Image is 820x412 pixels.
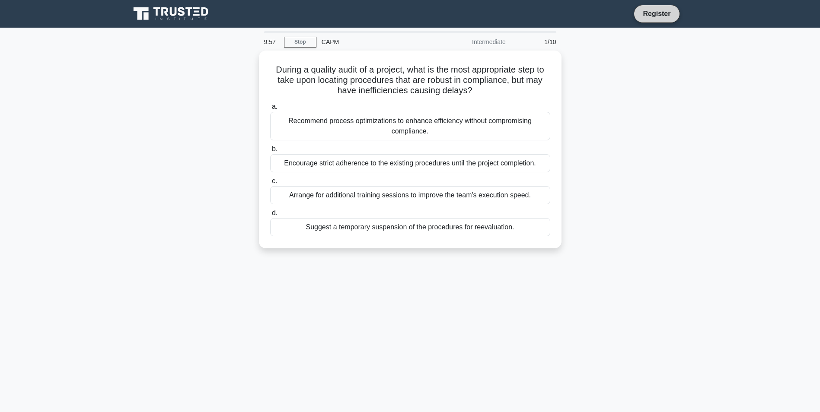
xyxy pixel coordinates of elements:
[316,33,435,51] div: CAPM
[269,64,551,96] h5: During a quality audit of a project, what is the most appropriate step to take upon locating proc...
[259,33,284,51] div: 9:57
[272,177,277,184] span: c.
[270,186,550,204] div: Arrange for additional training sessions to improve the team's execution speed.
[638,8,676,19] a: Register
[270,218,550,236] div: Suggest a temporary suspension of the procedures for reevaluation.
[270,112,550,140] div: Recommend process optimizations to enhance efficiency without compromising compliance.
[272,103,278,110] span: a.
[435,33,511,51] div: Intermediate
[272,145,278,152] span: b.
[272,209,278,216] span: d.
[511,33,562,51] div: 1/10
[270,154,550,172] div: Encourage strict adherence to the existing procedures until the project completion.
[284,37,316,48] a: Stop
